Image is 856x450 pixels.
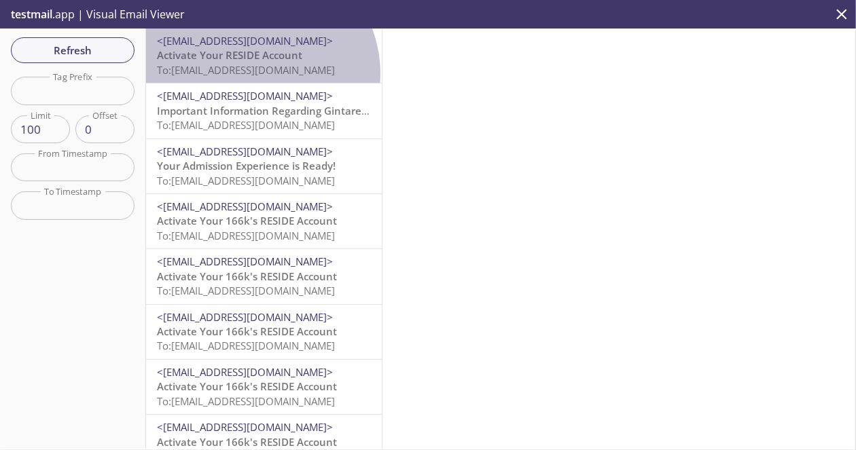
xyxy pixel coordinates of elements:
div: <[EMAIL_ADDRESS][DOMAIN_NAME]>Activate Your 166k's RESIDE AccountTo:[EMAIL_ADDRESS][DOMAIN_NAME] [146,194,382,248]
span: <[EMAIL_ADDRESS][DOMAIN_NAME]> [157,255,333,268]
div: <[EMAIL_ADDRESS][DOMAIN_NAME]>Activate Your 166k's RESIDE AccountTo:[EMAIL_ADDRESS][DOMAIN_NAME] [146,249,382,303]
span: Refresh [22,41,124,59]
span: To: [EMAIL_ADDRESS][DOMAIN_NAME] [157,284,335,297]
span: To: [EMAIL_ADDRESS][DOMAIN_NAME] [157,339,335,352]
span: To: [EMAIL_ADDRESS][DOMAIN_NAME] [157,394,335,408]
div: <[EMAIL_ADDRESS][DOMAIN_NAME]>Your Admission Experience is Ready!To:[EMAIL_ADDRESS][DOMAIN_NAME] [146,139,382,193]
span: To: [EMAIL_ADDRESS][DOMAIN_NAME] [157,118,335,132]
span: To: [EMAIL_ADDRESS][DOMAIN_NAME] [157,174,335,187]
span: Activate Your 166k's RESIDE Account [157,214,337,227]
div: <[EMAIL_ADDRESS][DOMAIN_NAME]>Activate Your 166k's RESIDE AccountTo:[EMAIL_ADDRESS][DOMAIN_NAME] [146,305,382,359]
button: Refresh [11,37,135,63]
span: To: [EMAIL_ADDRESS][DOMAIN_NAME] [157,63,335,77]
span: Activate Your 166k's RESIDE Account [157,324,337,338]
span: <[EMAIL_ADDRESS][DOMAIN_NAME]> [157,310,333,324]
span: testmail [11,7,52,22]
span: Activate Your 166k's RESIDE Account [157,269,337,283]
span: Important Information Regarding Gintare Test's Admission to ACME 2019 [157,104,516,117]
div: <[EMAIL_ADDRESS][DOMAIN_NAME]>Activate Your RESIDE AccountTo:[EMAIL_ADDRESS][DOMAIN_NAME] [146,29,382,83]
span: To: [EMAIL_ADDRESS][DOMAIN_NAME] [157,229,335,242]
span: Activate Your 166k's RESIDE Account [157,379,337,393]
span: <[EMAIL_ADDRESS][DOMAIN_NAME]> [157,365,333,379]
span: Your Admission Experience is Ready! [157,159,336,172]
span: <[EMAIL_ADDRESS][DOMAIN_NAME]> [157,89,333,102]
div: <[EMAIL_ADDRESS][DOMAIN_NAME]>Activate Your 166k's RESIDE AccountTo:[EMAIL_ADDRESS][DOMAIN_NAME] [146,360,382,414]
span: <[EMAIL_ADDRESS][DOMAIN_NAME]> [157,145,333,158]
div: <[EMAIL_ADDRESS][DOMAIN_NAME]>Important Information Regarding Gintare Test's Admission to ACME 20... [146,83,382,138]
span: <[EMAIL_ADDRESS][DOMAIN_NAME]> [157,34,333,48]
span: <[EMAIL_ADDRESS][DOMAIN_NAME]> [157,200,333,213]
span: <[EMAIL_ADDRESS][DOMAIN_NAME]> [157,420,333,434]
span: Activate Your RESIDE Account [157,48,302,62]
span: Activate Your 166k's RESIDE Account [157,435,337,449]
